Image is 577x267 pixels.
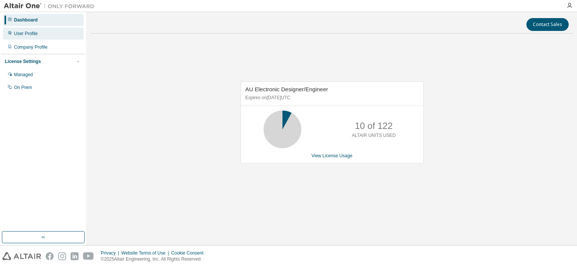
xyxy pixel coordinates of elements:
[101,250,121,256] div: Privacy
[58,252,66,260] img: instagram.svg
[83,252,94,260] img: youtube.svg
[71,252,79,260] img: linkedin.svg
[245,95,417,101] p: Expires on [DATE] UTC
[312,153,353,158] a: View License Usage
[14,72,33,78] div: Managed
[171,250,208,256] div: Cookie Consent
[14,84,32,91] div: On Prem
[14,31,38,37] div: User Profile
[5,58,41,64] div: License Settings
[121,250,171,256] div: Website Terms of Use
[101,256,208,262] p: © 2025 Altair Engineering, Inc. All Rights Reserved.
[355,120,393,132] p: 10 of 122
[4,2,98,10] img: Altair One
[14,44,48,50] div: Company Profile
[46,252,54,260] img: facebook.svg
[245,86,328,92] span: AU Electronic Designer/Engineer
[14,17,38,23] div: Dashboard
[2,252,41,260] img: altair_logo.svg
[526,18,569,31] button: Contact Sales
[352,132,396,139] p: ALTAIR UNITS USED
